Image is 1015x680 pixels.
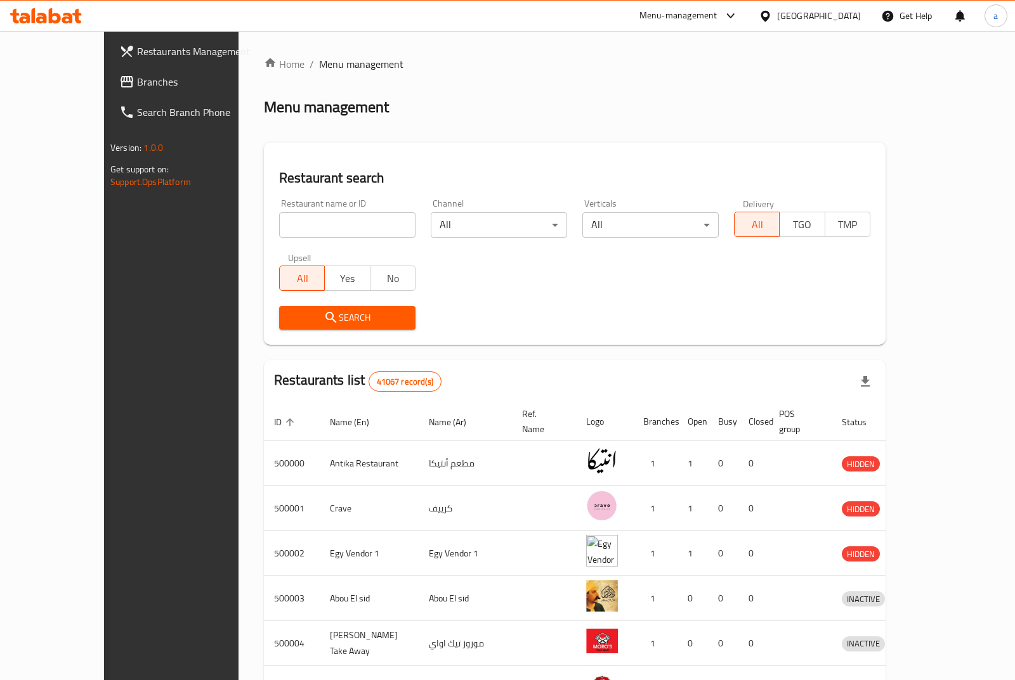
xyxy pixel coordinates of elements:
a: Search Branch Phone [109,97,273,127]
input: Search for restaurant name or ID.. [279,212,416,238]
td: 500004 [264,621,320,666]
button: TGO [779,212,825,237]
h2: Restaurant search [279,169,870,188]
span: ID [274,414,298,430]
li: / [310,56,314,72]
h2: Restaurants list [274,371,442,392]
div: INACTIVE [842,636,885,651]
span: HIDDEN [842,457,880,472]
a: Restaurants Management [109,36,273,67]
td: 1 [633,531,678,576]
span: Yes [330,269,365,288]
span: a [993,9,998,23]
span: Version: [110,139,141,156]
td: مطعم أنتيكا [419,441,512,486]
td: 1 [678,486,708,531]
h2: Menu management [264,97,389,117]
td: 0 [708,441,738,486]
span: All [740,215,775,234]
td: 1 [633,486,678,531]
button: TMP [825,212,870,237]
td: 0 [678,576,708,621]
td: 0 [738,441,769,486]
span: POS group [779,406,816,437]
th: Branches [633,402,678,441]
td: 0 [708,576,738,621]
img: Antika Restaurant [586,445,618,477]
td: 0 [738,531,769,576]
td: Abou El sid [419,576,512,621]
a: Home [264,56,304,72]
td: 0 [708,486,738,531]
td: Antika Restaurant [320,441,419,486]
td: 500001 [264,486,320,531]
span: HIDDEN [842,547,880,561]
span: Search Branch Phone [137,105,263,120]
nav: breadcrumb [264,56,886,72]
label: Upsell [288,253,311,262]
td: 1 [633,576,678,621]
span: Get support on: [110,161,169,177]
div: Total records count [369,371,442,392]
button: All [734,212,780,237]
td: 0 [738,576,769,621]
td: 500000 [264,441,320,486]
th: Busy [708,402,738,441]
td: 1 [678,531,708,576]
div: All [431,212,567,238]
span: Branches [137,74,263,89]
span: 41067 record(s) [369,376,441,388]
button: All [279,266,325,291]
a: Branches [109,67,273,97]
button: No [370,266,416,291]
td: 0 [678,621,708,666]
div: [GEOGRAPHIC_DATA] [777,9,861,23]
span: Name (En) [330,414,386,430]
td: Egy Vendor 1 [320,531,419,576]
td: Abou El sid [320,576,419,621]
td: Egy Vendor 1 [419,531,512,576]
td: 1 [633,621,678,666]
td: موروز تيك اواي [419,621,512,666]
img: Moro's Take Away [586,625,618,657]
div: Export file [850,366,881,397]
td: كرييف [419,486,512,531]
span: Menu management [319,56,403,72]
span: Search [289,310,405,326]
td: 0 [708,531,738,576]
span: HIDDEN [842,502,880,516]
td: 500003 [264,576,320,621]
td: 0 [738,621,769,666]
span: Ref. Name [522,406,561,437]
span: INACTIVE [842,592,885,606]
img: Egy Vendor 1 [586,535,618,567]
img: Abou El sid [586,580,618,612]
td: 0 [708,621,738,666]
span: Status [842,414,883,430]
td: 1 [678,441,708,486]
a: Support.OpsPlatform [110,174,191,190]
th: Open [678,402,708,441]
span: INACTIVE [842,636,885,651]
th: Logo [576,402,633,441]
span: Restaurants Management [137,44,263,59]
th: Closed [738,402,769,441]
td: Crave [320,486,419,531]
td: 1 [633,441,678,486]
td: 500002 [264,531,320,576]
span: TMP [830,215,865,234]
span: TGO [785,215,820,234]
button: Yes [324,266,370,291]
td: 0 [738,486,769,531]
button: Search [279,306,416,330]
span: All [285,269,320,288]
td: [PERSON_NAME] Take Away [320,621,419,666]
span: Name (Ar) [429,414,483,430]
label: Delivery [743,199,775,208]
span: 1.0.0 [143,139,163,156]
div: Menu-management [639,8,717,23]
